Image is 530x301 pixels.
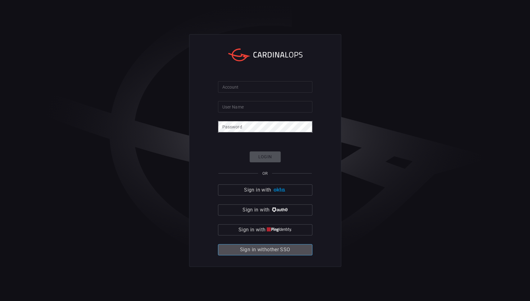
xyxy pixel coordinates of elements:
[218,244,312,255] button: Sign in withother SSO
[267,227,292,232] img: quu4iresuhQAAAABJRU5ErkJggg==
[218,101,312,113] input: Type your user name
[262,171,268,176] span: OR
[271,207,288,212] img: vP8Hhh4KuCH8AavWKdZY7RZgAAAAASUVORK5CYII=
[240,245,290,254] span: Sign in with other SSO
[238,225,265,234] span: Sign in with
[218,224,312,235] button: Sign in with
[244,186,271,194] span: Sign in with
[218,184,312,196] button: Sign in with
[242,206,270,214] span: Sign in with
[273,188,286,192] img: Ad5vKXme8s1CQAAAABJRU5ErkJggg==
[218,204,312,215] button: Sign in with
[218,81,312,93] input: Type your account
